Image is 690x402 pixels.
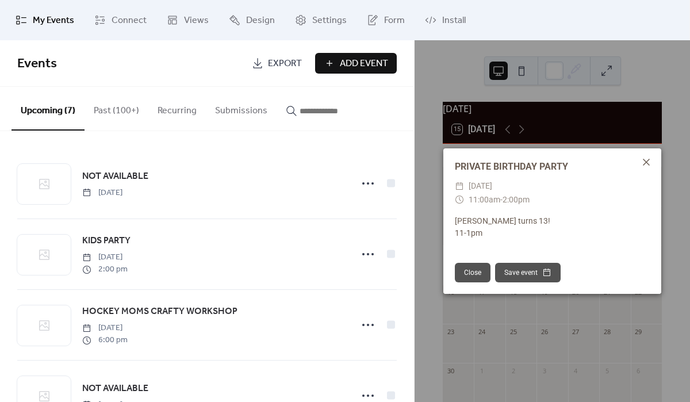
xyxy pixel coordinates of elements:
button: Close [455,263,490,282]
button: Submissions [206,87,277,129]
a: Settings [286,5,355,36]
div: [PERSON_NAME] turns 13! 11-1pm [443,215,661,239]
a: Form [358,5,413,36]
span: NOT AVAILABLE [82,170,148,183]
span: 2:00 pm [82,263,128,275]
div: ​ [455,179,464,193]
span: Connect [112,14,147,28]
span: 11:00am [469,195,500,204]
a: NOT AVAILABLE [82,169,148,184]
span: Design [246,14,275,28]
span: [DATE] [82,322,128,334]
span: Views [184,14,209,28]
span: 6:00 pm [82,334,128,346]
span: Add Event [340,57,388,71]
a: Export [243,53,310,74]
button: Recurring [148,87,206,129]
a: HOCKEY MOMS CRAFTY WORKSHOP [82,304,237,319]
span: Export [268,57,302,71]
span: [DATE] [469,179,492,193]
div: ​ [455,193,464,207]
a: Install [416,5,474,36]
a: My Events [7,5,83,36]
a: Connect [86,5,155,36]
span: Install [442,14,466,28]
button: Past (100+) [85,87,148,129]
span: NOT AVAILABLE [82,382,148,396]
div: PRIVATE BIRTHDAY PARTY [443,160,661,174]
span: Settings [312,14,347,28]
span: - [500,195,503,204]
span: HOCKEY MOMS CRAFTY WORKSHOP [82,305,237,319]
span: [DATE] [82,251,128,263]
button: Save event [495,263,561,282]
button: Upcoming (7) [11,87,85,131]
a: Views [158,5,217,36]
span: My Events [33,14,74,28]
span: [DATE] [82,187,122,199]
span: 2:00pm [503,195,530,204]
a: NOT AVAILABLE [82,381,148,396]
span: KIDS PARTY [82,234,131,248]
span: Form [384,14,405,28]
span: Events [17,51,57,76]
a: Design [220,5,283,36]
button: Add Event [315,53,397,74]
a: KIDS PARTY [82,233,131,248]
